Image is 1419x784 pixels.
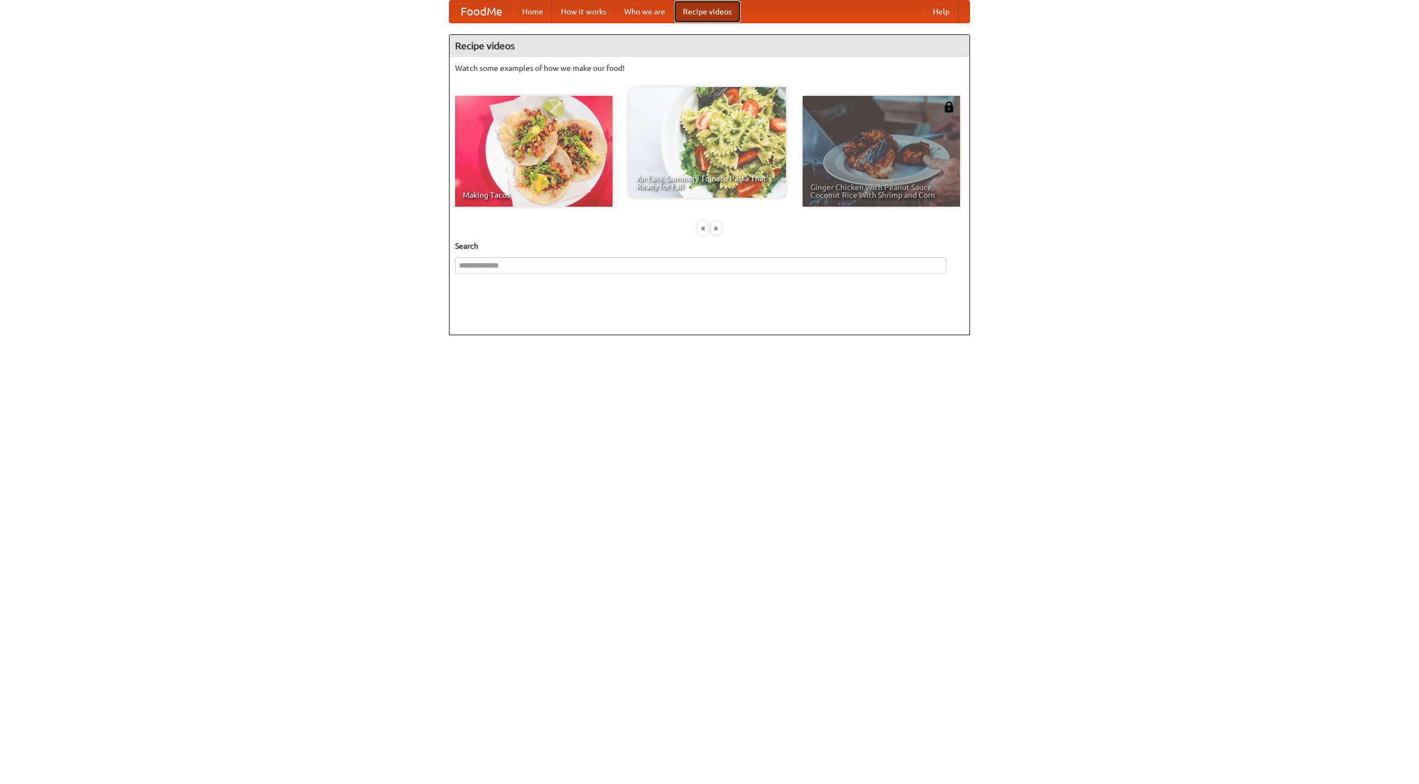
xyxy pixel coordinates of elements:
a: Recipe videos [674,1,741,23]
a: An Easy, Summery Tomato Pasta That's Ready for Fall [629,87,786,198]
p: Watch some examples of how we make our food! [455,63,964,74]
h4: Recipe videos [450,35,969,57]
div: » [711,221,721,235]
a: How it works [552,1,615,23]
a: Help [924,1,958,23]
a: Home [513,1,552,23]
span: Making Tacos [463,191,605,199]
a: Who we are [615,1,674,23]
a: Making Tacos [455,96,612,207]
span: An Easy, Summery Tomato Pasta That's Ready for Fall [636,175,778,190]
img: 483408.png [943,101,954,112]
div: « [698,221,708,235]
a: FoodMe [450,1,513,23]
h5: Search [455,240,964,252]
